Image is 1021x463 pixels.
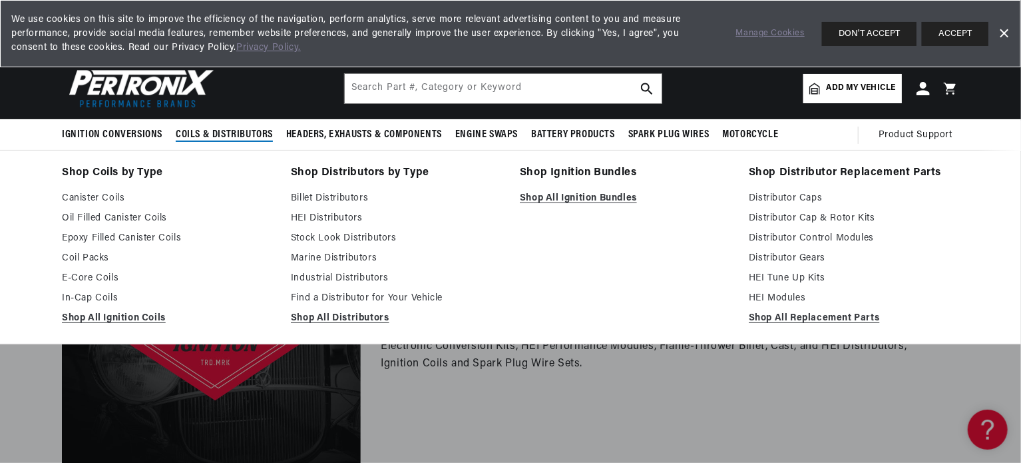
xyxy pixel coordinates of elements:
[749,231,959,246] a: Distributor Control Modules
[236,43,301,53] a: Privacy Policy.
[749,310,959,326] a: Shop All Replacement Parts
[449,119,524,151] summary: Engine Swaps
[749,164,959,183] a: Shop Distributor Replacement Parts
[62,290,272,306] a: In-Cap Coils
[632,74,662,103] button: search button
[628,128,710,142] span: Spark Plug Wires
[62,119,169,151] summary: Ignition Conversions
[169,119,280,151] summary: Coils & Distributors
[291,310,501,326] a: Shop All Distributors
[11,13,717,55] span: We use cookies on this site to improve the efficiency of the navigation, perform analytics, serve...
[520,164,730,183] a: Shop Ignition Bundles
[345,74,662,103] input: Search Part #, Category or Keyword
[736,27,805,41] a: Manage Cookies
[722,128,778,142] span: Motorcycle
[176,128,273,142] span: Coils & Distributors
[827,82,896,95] span: Add my vehicle
[291,231,501,246] a: Stock Look Distributors
[803,74,902,103] a: Add my vehicle
[879,128,952,143] span: Product Support
[291,290,501,306] a: Find a Distributor for Your Vehicle
[291,250,501,266] a: Marine Distributors
[286,128,442,142] span: Headers, Exhausts & Components
[520,191,730,207] a: Shop All Ignition Bundles
[994,24,1014,44] a: Dismiss Banner
[291,211,501,227] a: HEI Distributors
[62,211,272,227] a: Oil Filled Canister Coils
[62,65,215,111] img: Pertronix
[749,250,959,266] a: Distributor Gears
[749,191,959,207] a: Distributor Caps
[62,310,272,326] a: Shop All Ignition Coils
[749,211,959,227] a: Distributor Cap & Rotor Kits
[62,270,272,286] a: E-Core Coils
[291,270,501,286] a: Industrial Distributors
[822,22,917,46] button: DON'T ACCEPT
[715,119,785,151] summary: Motorcycle
[749,270,959,286] a: HEI Tune Up Kits
[291,164,501,183] a: Shop Distributors by Type
[879,119,959,151] summary: Product Support
[749,290,959,306] a: HEI Modules
[62,231,272,246] a: Epoxy Filled Canister Coils
[291,191,501,207] a: Billet Distributors
[62,128,162,142] span: Ignition Conversions
[280,119,449,151] summary: Headers, Exhausts & Components
[524,119,622,151] summary: Battery Products
[531,128,615,142] span: Battery Products
[62,250,272,266] a: Coil Packs
[62,191,272,207] a: Canister Coils
[62,164,272,183] a: Shop Coils by Type
[622,119,716,151] summary: Spark Plug Wires
[922,22,988,46] button: ACCEPT
[455,128,518,142] span: Engine Swaps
